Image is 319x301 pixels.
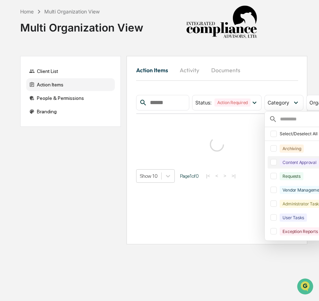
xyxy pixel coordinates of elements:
[213,173,220,179] button: <
[268,100,289,106] span: Category
[280,158,319,166] div: Content Approval
[180,173,199,179] span: Page 1 of 0
[222,173,229,179] button: >
[26,92,115,104] div: People & Permissions
[4,86,49,99] a: 🖐️Preclearance
[7,15,129,26] p: How can we help?
[280,214,307,222] div: User Tasks
[229,173,237,179] button: >|
[26,65,115,78] div: Client List
[206,62,246,79] button: Documents
[26,105,115,118] div: Branding
[7,54,20,67] img: 1746055101610-c473b297-6a78-478c-a979-82029cc54cd1
[186,6,257,39] img: Integrated Compliance Advisors
[49,86,91,99] a: 🗄️Attestations
[204,173,212,179] button: |<
[136,62,174,79] button: Action Items
[121,56,129,65] button: Start new chat
[4,100,47,113] a: 🔎Data Lookup
[280,172,303,180] div: Requests
[44,8,100,15] div: Multi Organization View
[280,144,304,153] div: Archiving
[136,62,298,79] div: activity tabs
[296,278,315,297] iframe: Open customer support
[20,16,143,34] div: Multi Organization View
[20,8,34,15] div: Home
[58,89,88,96] span: Attestations
[50,120,86,125] a: Powered byPylon
[14,103,45,110] span: Data Lookup
[7,103,13,109] div: 🔎
[195,100,212,106] span: Status :
[71,120,86,125] span: Pylon
[24,61,90,67] div: We're available if you need us!
[51,90,57,96] div: 🗄️
[14,89,46,96] span: Preclearance
[26,78,115,91] div: Action Items
[24,54,116,61] div: Start new chat
[174,62,206,79] button: Activity
[7,90,13,96] div: 🖐️
[214,98,251,107] div: Action Required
